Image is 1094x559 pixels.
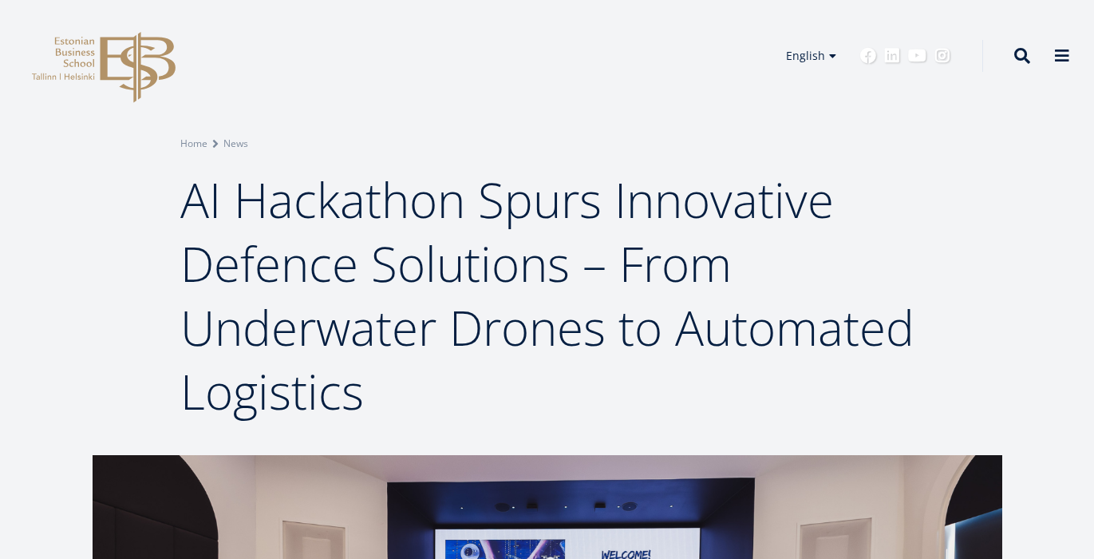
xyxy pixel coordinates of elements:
[860,48,876,64] a: Facebook
[180,167,914,424] span: AI Hackathon Spurs Innovative Defence Solutions – From Underwater Drones to Automated Logistics
[180,136,207,152] a: Home
[884,48,900,64] a: Linkedin
[223,136,248,152] a: News
[934,48,950,64] a: Instagram
[908,48,926,64] a: Youtube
